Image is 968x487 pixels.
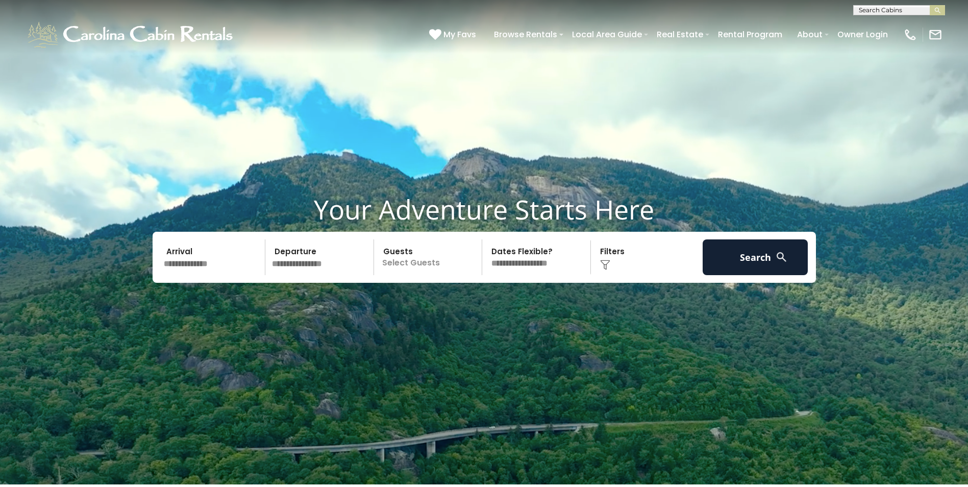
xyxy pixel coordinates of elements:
[26,19,237,50] img: White-1-1-2.png
[600,260,610,270] img: filter--v1.png
[703,239,808,275] button: Search
[567,26,647,43] a: Local Area Guide
[429,28,479,41] a: My Favs
[713,26,787,43] a: Rental Program
[832,26,893,43] a: Owner Login
[443,28,476,41] span: My Favs
[792,26,828,43] a: About
[8,193,960,225] h1: Your Adventure Starts Here
[489,26,562,43] a: Browse Rentals
[928,28,942,42] img: mail-regular-white.png
[903,28,917,42] img: phone-regular-white.png
[377,239,482,275] p: Select Guests
[775,251,788,263] img: search-regular-white.png
[652,26,708,43] a: Real Estate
